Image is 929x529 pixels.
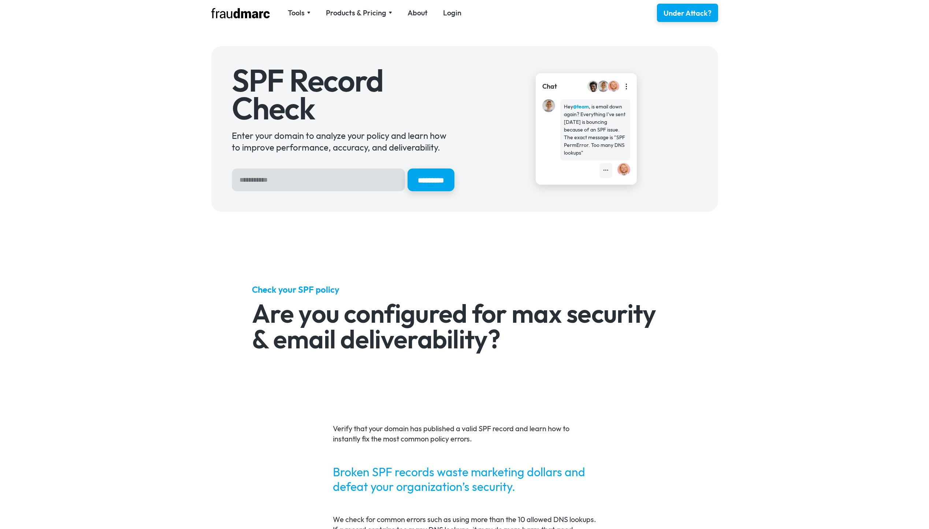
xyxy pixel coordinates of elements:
[564,103,627,157] div: Hey , is email down again? Everything I've sent [DATE] is bouncing because of an SPF issue. The e...
[657,4,718,22] a: Under Attack?
[288,8,311,18] div: Tools
[326,8,386,18] div: Products & Pricing
[408,8,428,18] a: About
[333,465,596,494] blockquote: Broken SPF records waste marketing dollars and defeat your organization’s security.
[232,130,454,153] div: Enter your domain to analyze your policy and learn how to improve performance, accuracy, and deli...
[443,8,461,18] a: Login
[326,8,392,18] div: Products & Pricing
[603,167,609,174] div: •••
[288,8,305,18] div: Tools
[573,103,589,110] strong: @team
[232,67,454,122] h1: SPF Record Check
[252,284,677,295] h5: Check your SPF policy
[542,82,557,91] div: Chat
[333,423,596,444] p: Verify that your domain has published a valid SPF record and learn how to instantly fix the most ...
[252,300,677,352] h2: Are you configured for max security & email deliverability?
[232,169,454,191] form: Hero Sign Up Form
[664,8,711,18] div: Under Attack?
